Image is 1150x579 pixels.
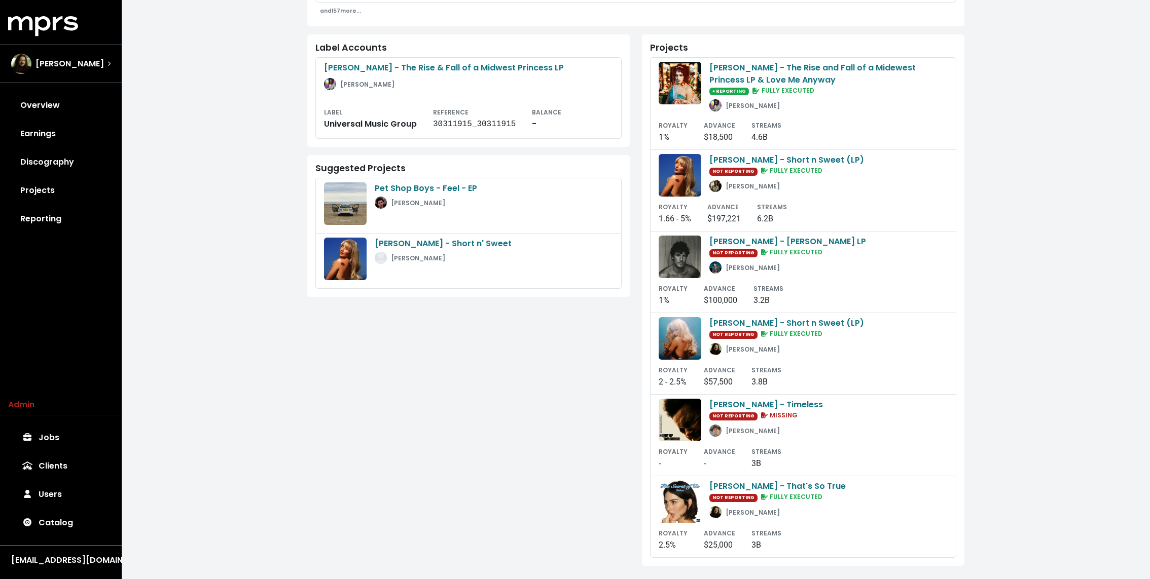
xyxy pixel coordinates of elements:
span: FULLY EXECUTED [759,248,823,256]
span: NOT REPORTING [709,331,758,338]
small: [PERSON_NAME] [340,80,394,89]
img: b4e96d30-d785-41f8-8d88-b889bbefff01.jpeg [709,424,722,437]
div: Label Accounts [315,43,622,53]
button: and157more... [315,3,366,18]
img: ab67616d0000b2734846738b08deabadd8dec7e6 [659,399,701,441]
small: STREAMS [751,447,781,456]
small: STREAMS [751,366,781,374]
small: ROYALTY [659,284,688,293]
small: ROYALTY [659,121,688,130]
span: NOT REPORTING [709,494,758,501]
small: [PERSON_NAME] [726,427,780,435]
small: and 157 more... [320,7,361,15]
div: - [659,457,688,470]
img: ab67616d0000b273047d6b756e8f5e3f8b50f025 [659,317,701,360]
span: ● REPORTING [709,88,749,95]
a: Overview [8,91,114,120]
a: [PERSON_NAME] - The Rise & Fall of a Midwest Princess LP[PERSON_NAME]LABELUniversal Music GroupRE... [315,57,622,139]
img: ab67616d0000b273abad007bc77ad065edb054fb [659,236,701,278]
small: [PERSON_NAME] [726,263,780,272]
small: [PERSON_NAME] [726,508,780,517]
div: [PERSON_NAME] - Short n Sweet (LP) [709,154,864,166]
small: ADVANCE [707,203,739,211]
div: [PERSON_NAME] - Timeless [709,399,823,411]
div: $197,221 [707,213,741,225]
small: ROYALTY [659,447,688,456]
div: 3B [751,539,781,551]
a: [PERSON_NAME] - Short n Sweet (LP)NOT REPORTING FULLY EXECUTED[PERSON_NAME]ROYALTY1.66 - 5%ADVANC... [650,150,956,231]
div: 3B [751,457,781,470]
small: [PERSON_NAME] [391,254,445,262]
img: skJS6JzC9vYvAAAAA== [709,99,722,111]
div: - [532,118,561,130]
small: ADVANCE [704,529,735,537]
img: ab67616d0000b273fd8d7a8d96871e791cb1f626 [324,238,367,280]
small: STREAMS [757,203,787,211]
a: [PERSON_NAME] - TimelessNOT REPORTING MISSING[PERSON_NAME]ROYALTY-ADVANCE-STREAMS3B [650,395,956,476]
small: ADVANCE [704,447,735,456]
small: ADVANCE [704,366,735,374]
a: Earnings [8,120,114,148]
a: mprs logo [8,20,78,31]
a: [PERSON_NAME] - [PERSON_NAME] LPNOT REPORTING FULLY EXECUTED[PERSON_NAME]ROYALTY1%ADVANCE$100,000... [650,231,956,313]
img: d49c8c8a-6f45-4321-8edd-55d01960cfbf.jpeg [375,197,387,209]
span: FULLY EXECUTED [759,492,823,501]
span: FULLY EXECUTED [759,329,823,338]
small: [PERSON_NAME] [726,101,780,110]
a: Jobs [8,423,114,452]
a: [PERSON_NAME] - Short n Sweet (LP)NOT REPORTING FULLY EXECUTED[PERSON_NAME]ROYALTY2 - 2.5%ADVANCE... [650,313,956,395]
span: FULLY EXECUTED [759,166,823,175]
div: [PERSON_NAME] - The Rise and Fall of a Midewest Princess LP & Love Me Anyway [709,62,948,86]
div: 2.5% [659,539,688,551]
img: ab67616d0000b2735e1ec3f6b114e4e4924f006f [659,154,701,197]
div: $25,000 [704,539,735,551]
div: Pet Shop Boys - Feel - EP [375,182,477,195]
small: ROYALTY [659,366,688,374]
div: 4.6B [751,131,781,143]
div: Projects [650,43,956,53]
a: Discography [8,148,114,176]
div: $18,500 [704,131,735,143]
div: 3.8B [751,376,781,388]
img: placeholder_user.73b9659bbcecad7e160b.svg [375,252,387,264]
div: 2 - 2.5% [659,376,688,388]
a: Pet Shop Boys - Feel - EP[PERSON_NAME] [315,178,622,234]
span: MISSING [759,411,798,419]
div: [PERSON_NAME] - The Rise & Fall of a Midwest Princess LP [324,62,613,74]
div: 6.2B [757,213,787,225]
a: Clients [8,452,114,480]
div: 1% [659,131,688,143]
small: [PERSON_NAME] [726,345,780,354]
small: STREAMS [751,529,781,537]
a: [PERSON_NAME] - Short n' Sweet[PERSON_NAME] [315,234,622,289]
div: $100,000 [704,294,737,306]
div: [PERSON_NAME] - Short n' Sweet [375,238,512,250]
small: STREAMS [753,284,783,293]
span: NOT REPORTING [709,249,758,257]
img: skJS6JzC9vYvAAAAA== [324,78,336,90]
a: Reporting [8,205,114,233]
small: REFERENCE [433,108,469,117]
small: ROYALTY [659,203,688,211]
img: ab67616d0000b2737c3077c3ebb5538f954f552c [324,182,367,225]
small: ROYALTY [659,529,688,537]
span: FULLY EXECUTED [750,86,814,95]
img: The selected account / producer [11,54,31,74]
div: [PERSON_NAME] - Short n Sweet (LP) [709,317,864,329]
img: a4b8ff3eb42724e229ce4c2048e8c476.681x681x1.jpg [709,506,722,518]
div: 30311915_30311915 [433,118,516,130]
small: ADVANCE [704,121,735,130]
span: NOT REPORTING [709,412,758,420]
small: ADVANCE [704,284,735,293]
div: Suggested Projects [315,163,622,174]
a: Users [8,480,114,509]
div: 3.2B [753,294,783,306]
div: [PERSON_NAME] - [PERSON_NAME] LP [709,236,866,248]
div: $57,500 [704,376,735,388]
a: Projects [8,176,114,205]
div: Universal Music Group [324,118,417,130]
small: LABEL [324,108,342,117]
div: 1.66 - 5% [659,213,691,225]
img: a4b8ff3eb42724e229ce4c2048e8c476.681x681x1.jpg [709,343,722,355]
div: [PERSON_NAME] - That's So True [709,480,846,492]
